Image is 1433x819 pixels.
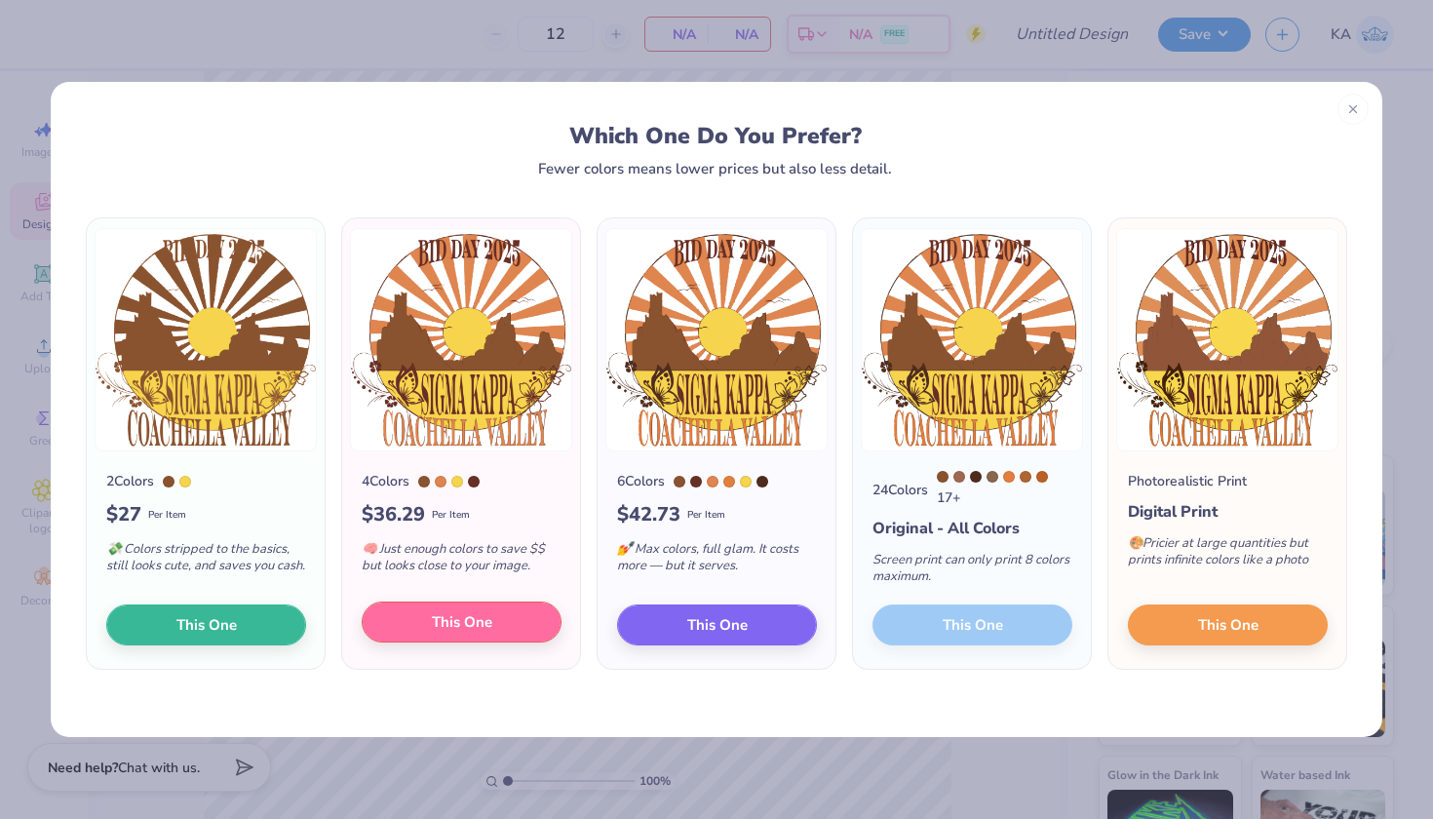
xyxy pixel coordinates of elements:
div: 4625 C [756,476,768,487]
span: 💅 [617,540,633,558]
div: 7567 C [937,471,949,483]
div: Which One Do You Prefer? [104,123,1328,149]
div: 4625 C [970,471,982,483]
div: 7576 C [707,476,718,487]
div: 7567 C [674,476,685,487]
div: 483 C [468,476,480,487]
span: This One [176,614,237,637]
div: Original - All Colors [872,517,1072,540]
div: 7576 C [435,476,446,487]
span: This One [1198,614,1259,637]
span: $ 36.29 [362,500,425,529]
div: 128 C [451,476,463,487]
div: 128 C [179,476,191,487]
span: 🎨 [1128,534,1143,552]
div: 128 C [740,476,752,487]
div: 7566 C [1020,471,1031,483]
button: This One [1128,604,1328,645]
div: 471 C [1036,471,1048,483]
span: This One [687,614,748,637]
div: 483 C [690,476,702,487]
div: Max colors, full glam. It costs more — but it serves. [617,529,817,594]
span: $ 42.73 [617,500,680,529]
div: 7525 C [953,471,965,483]
div: 4 Colors [362,471,409,491]
div: 7567 C [163,476,174,487]
span: Per Item [432,508,470,523]
div: 24 Colors [872,480,928,500]
div: 875 C [987,471,998,483]
div: Colors stripped to the basics, still looks cute, and saves you cash. [106,529,306,594]
div: 7577 C [723,476,735,487]
span: Per Item [687,508,725,523]
div: 6 Colors [617,471,665,491]
button: This One [362,602,562,643]
div: Just enough colors to save $$ but looks close to your image. [362,529,562,594]
img: 4 color option [350,228,572,451]
div: Screen print can only print 8 colors maximum. [872,540,1072,604]
button: This One [617,604,817,645]
img: 2 color option [95,228,317,451]
div: 17 + [937,471,1072,508]
span: 💸 [106,540,122,558]
div: 7577 C [1003,471,1015,483]
img: Photorealistic preview [1116,228,1338,451]
div: 7567 C [418,476,430,487]
img: 6 color option [605,228,828,451]
div: Digital Print [1128,500,1328,524]
div: 2 Colors [106,471,154,491]
div: Pricier at large quantities but prints infinite colors like a photo [1128,524,1328,588]
span: This One [432,611,492,634]
span: $ 27 [106,500,141,529]
button: This One [106,604,306,645]
span: Per Item [148,508,186,523]
div: Fewer colors means lower prices but also less detail. [538,161,892,176]
img: 24 color option [861,228,1083,451]
div: Photorealistic Print [1128,471,1247,491]
span: 🧠 [362,540,377,558]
